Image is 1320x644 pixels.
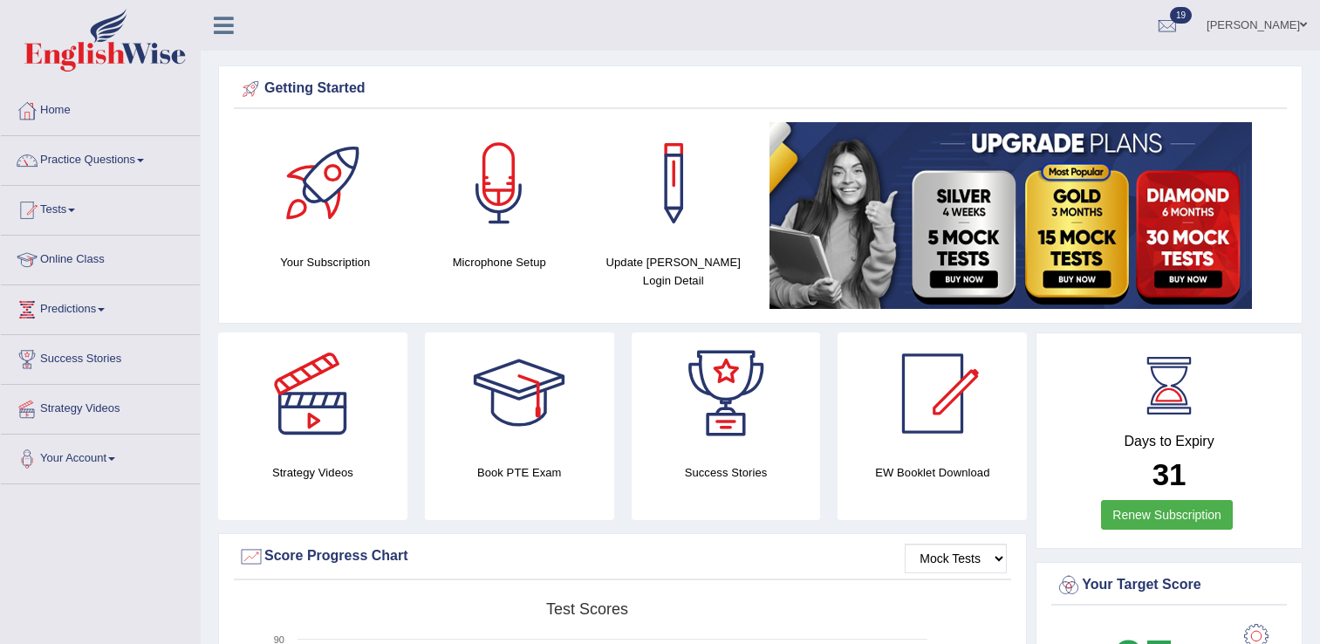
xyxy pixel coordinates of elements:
img: small5.jpg [769,122,1252,309]
a: Online Class [1,236,200,279]
a: Home [1,86,200,130]
a: Strategy Videos [1,385,200,428]
h4: Book PTE Exam [425,463,614,482]
span: 19 [1170,7,1192,24]
h4: Days to Expiry [1056,434,1282,449]
a: Your Account [1,435,200,478]
b: 31 [1152,457,1187,491]
tspan: Test scores [546,600,628,618]
h4: Microphone Setup [421,253,578,271]
div: Getting Started [238,76,1282,102]
a: Success Stories [1,335,200,379]
h4: Update [PERSON_NAME] Login Detail [595,253,752,290]
a: Predictions [1,285,200,329]
h4: Success Stories [632,463,821,482]
h4: Strategy Videos [218,463,407,482]
div: Score Progress Chart [238,544,1007,570]
div: Your Target Score [1056,572,1282,599]
a: Tests [1,186,200,230]
h4: Your Subscription [247,253,404,271]
a: Renew Subscription [1101,500,1233,530]
h4: EW Booklet Download [838,463,1027,482]
a: Practice Questions [1,136,200,180]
